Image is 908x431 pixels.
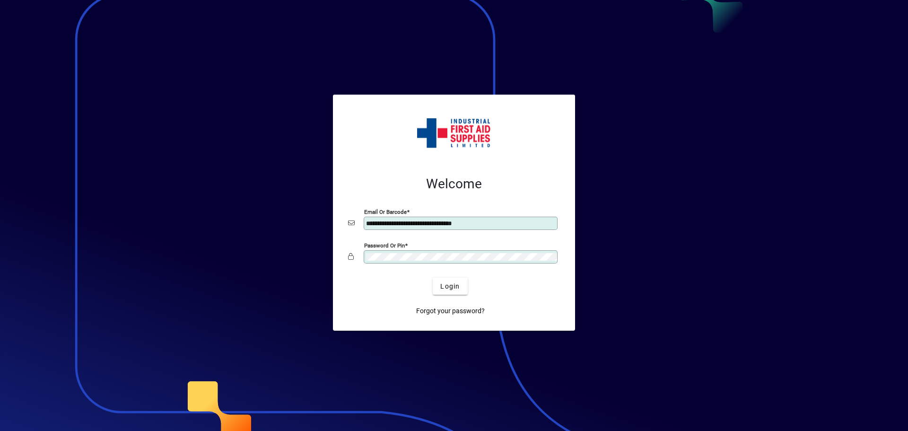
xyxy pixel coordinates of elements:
a: Forgot your password? [412,302,489,319]
mat-label: Email or Barcode [364,209,407,215]
span: Login [440,281,460,291]
mat-label: Password or Pin [364,242,405,249]
h2: Welcome [348,176,560,192]
span: Forgot your password? [416,306,485,316]
button: Login [433,278,467,295]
